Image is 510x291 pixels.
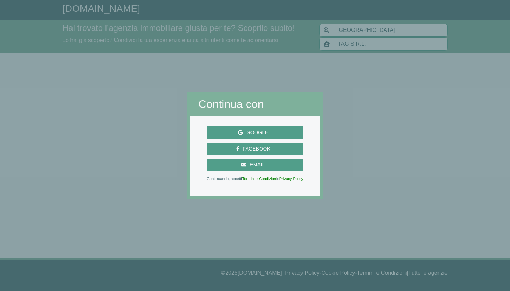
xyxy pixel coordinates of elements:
button: Facebook [207,143,304,155]
span: Google [243,128,272,137]
p: Continuando, accetti e [207,177,304,180]
button: Email [207,159,304,171]
span: Facebook [239,145,274,153]
a: Termini e Condizioni [242,177,277,181]
button: Google [207,126,304,139]
a: Privacy Policy [279,177,304,181]
span: Email [246,161,269,169]
h2: Continua con [198,97,312,111]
